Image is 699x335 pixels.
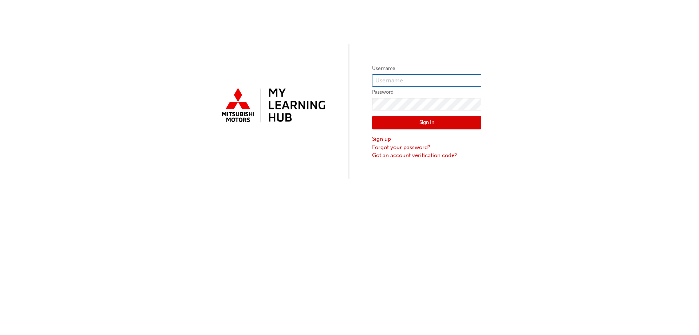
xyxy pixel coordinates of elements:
a: Forgot your password? [372,143,481,152]
a: Sign up [372,135,481,143]
label: Username [372,64,481,73]
button: Sign In [372,116,481,130]
img: mmal [218,85,327,126]
input: Username [372,74,481,87]
a: Got an account verification code? [372,151,481,160]
label: Password [372,88,481,97]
